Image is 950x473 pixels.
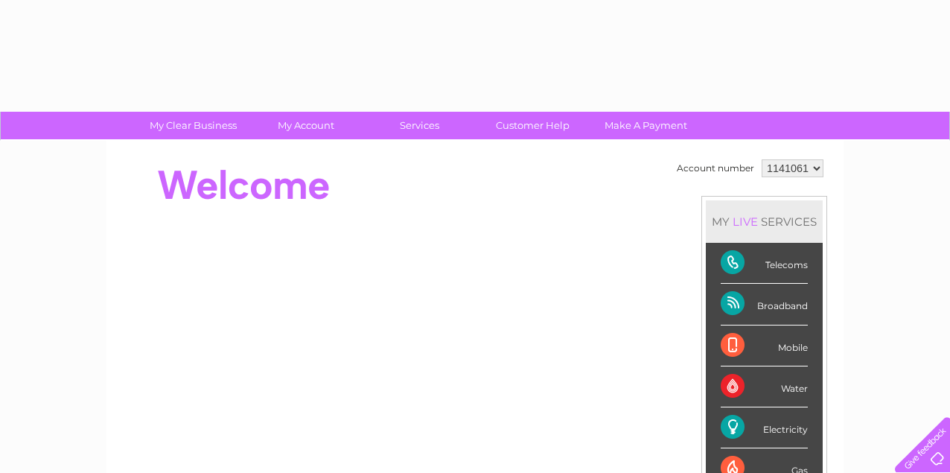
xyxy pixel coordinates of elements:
[721,407,808,448] div: Electricity
[471,112,594,139] a: Customer Help
[721,243,808,284] div: Telecoms
[706,200,823,243] div: MY SERVICES
[721,326,808,366] div: Mobile
[730,215,761,229] div: LIVE
[245,112,368,139] a: My Account
[673,156,758,181] td: Account number
[721,366,808,407] div: Water
[358,112,481,139] a: Services
[584,112,707,139] a: Make A Payment
[721,284,808,325] div: Broadband
[132,112,255,139] a: My Clear Business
